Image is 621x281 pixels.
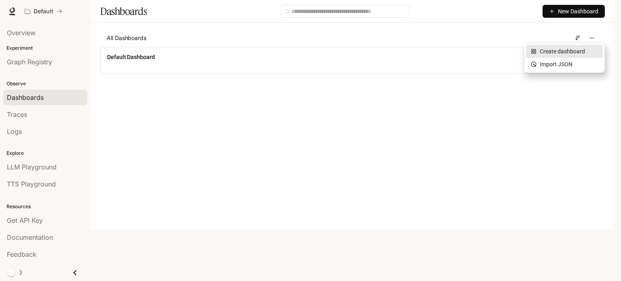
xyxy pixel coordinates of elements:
p: Default [34,8,53,15]
div: Create dashboard [531,47,598,56]
h1: Dashboards [100,3,147,19]
a: Default Dashboard [107,53,155,61]
span: New Dashboard [558,7,598,16]
div: Import JSON [531,60,598,69]
button: New Dashboard [543,5,605,18]
button: All workspaces [21,3,66,19]
span: All Dashboards [107,34,146,42]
